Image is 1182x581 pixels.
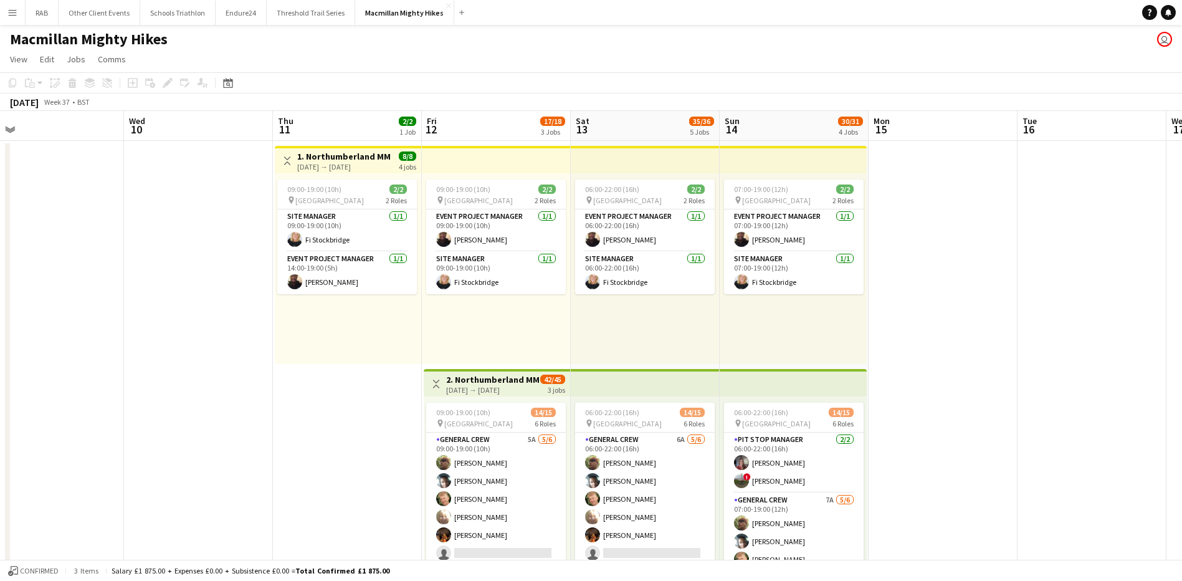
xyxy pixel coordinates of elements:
button: Other Client Events [59,1,140,25]
div: BST [77,97,90,107]
span: View [10,54,27,65]
button: Endure24 [216,1,267,25]
a: Edit [35,51,59,67]
button: Confirmed [6,564,60,578]
span: Total Confirmed £1 875.00 [295,566,389,575]
a: Jobs [62,51,90,67]
span: 3 items [71,566,101,575]
div: Salary £1 875.00 + Expenses £0.00 + Subsistence £0.00 = [112,566,389,575]
span: Jobs [67,54,85,65]
button: Threshold Trail Series [267,1,355,25]
span: Comms [98,54,126,65]
a: View [5,51,32,67]
button: Schools Triathlon [140,1,216,25]
span: Week 37 [41,97,72,107]
button: RAB [26,1,59,25]
span: Edit [40,54,54,65]
button: Macmillan Mighty Hikes [355,1,454,25]
span: Confirmed [20,567,59,575]
a: Comms [93,51,131,67]
div: [DATE] [10,96,39,108]
h1: Macmillan Mighty Hikes [10,30,168,49]
app-user-avatar: Liz Sutton [1157,32,1172,47]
